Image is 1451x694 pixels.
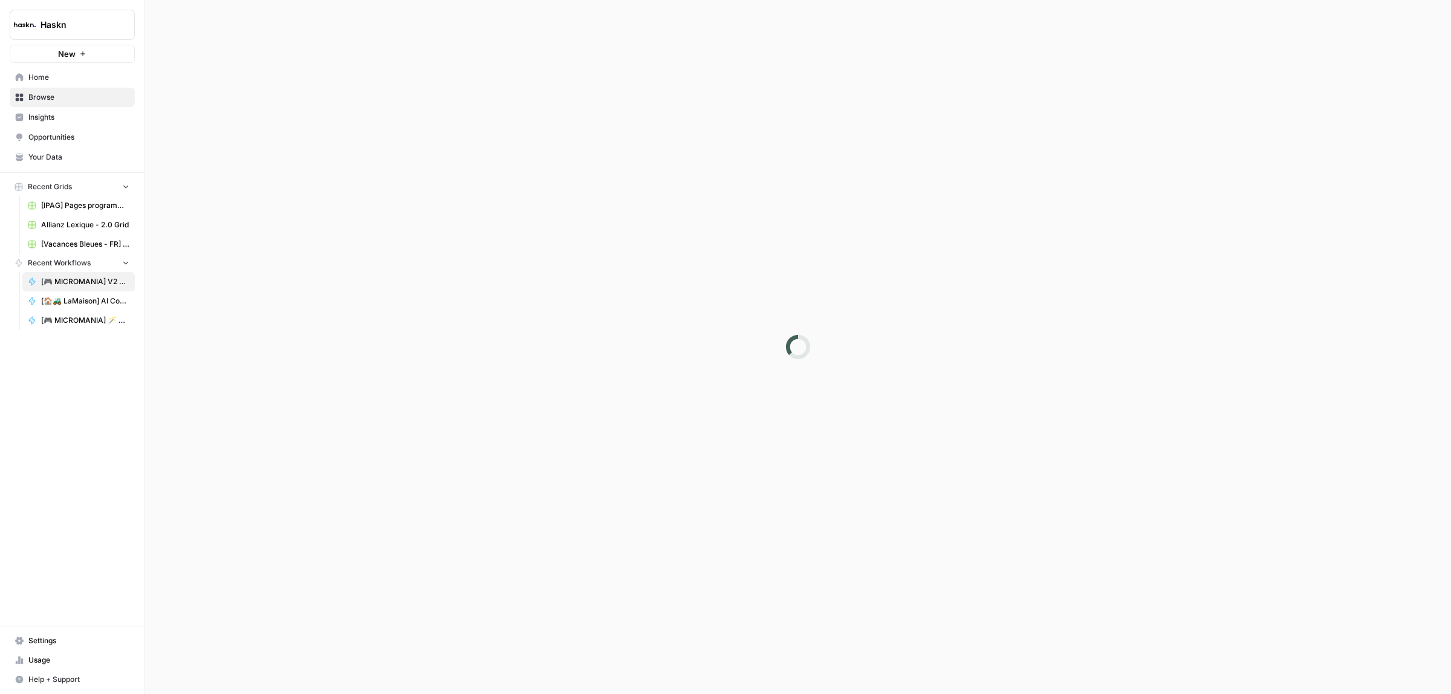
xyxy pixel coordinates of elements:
span: Your Data [28,152,129,163]
span: Haskn [41,19,114,31]
a: Your Data [10,148,135,167]
button: Recent Grids [10,178,135,196]
span: Recent Grids [28,181,72,192]
span: [🏠🚜 LaMaison] AI Content Generator for Info Blog [41,296,129,306]
span: Usage [28,655,129,666]
span: Recent Workflows [28,258,91,268]
a: Usage [10,650,135,670]
a: Home [10,68,135,87]
a: Opportunities [10,128,135,147]
span: Allianz Lexique - 2.0 Grid [41,219,129,230]
span: Home [28,72,129,83]
span: New [58,48,76,60]
button: New [10,45,135,63]
button: Help + Support [10,670,135,689]
a: [Vacances Bleues - FR] Pages refonte sites hôtels - [GEOGRAPHIC_DATA] [22,235,135,254]
a: Browse [10,88,135,107]
span: Settings [28,635,129,646]
span: [🎮 MICROMANIA] 🪄 AI Content Generator for E-commerce [41,315,129,326]
span: Insights [28,112,129,123]
a: [🎮 MICROMANIA] 🪄 AI Content Generator for E-commerce [22,311,135,330]
button: Recent Workflows [10,254,135,272]
a: [🏠🚜 LaMaison] AI Content Generator for Info Blog [22,291,135,311]
img: Haskn Logo [14,14,36,36]
a: [IPAG] Pages programmes Grid [22,196,135,215]
a: Insights [10,108,135,127]
span: Help + Support [28,674,129,685]
span: [🎮 MICROMANIA] V2 AI Content Generator for E-commerce [41,276,129,287]
span: [Vacances Bleues - FR] Pages refonte sites hôtels - [GEOGRAPHIC_DATA] [41,239,129,250]
span: Browse [28,92,129,103]
span: Opportunities [28,132,129,143]
a: Settings [10,631,135,650]
a: [🎮 MICROMANIA] V2 AI Content Generator for E-commerce [22,272,135,291]
span: [IPAG] Pages programmes Grid [41,200,129,211]
a: Allianz Lexique - 2.0 Grid [22,215,135,235]
button: Workspace: Haskn [10,10,135,40]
